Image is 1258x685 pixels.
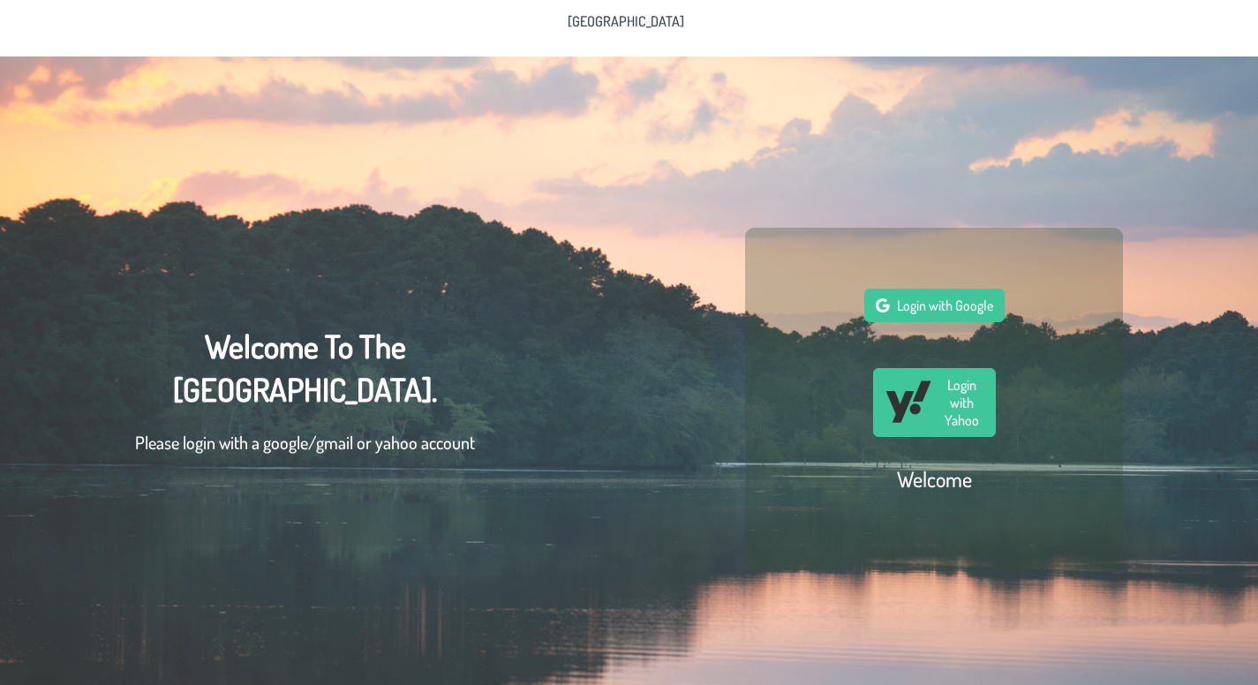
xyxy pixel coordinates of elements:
[939,376,984,429] span: Login with Yahoo
[897,297,993,314] span: Login with Google
[557,7,695,35] a: [GEOGRAPHIC_DATA]
[135,429,475,455] p: Please login with a google/gmail or yahoo account
[135,325,475,473] div: Welcome To The [GEOGRAPHIC_DATA].
[864,289,1005,322] button: Login with Google
[873,368,996,437] button: Login with Yahoo
[897,465,972,493] h2: Welcome
[568,14,684,28] span: [GEOGRAPHIC_DATA]
[557,7,695,35] li: Pine Lake Park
